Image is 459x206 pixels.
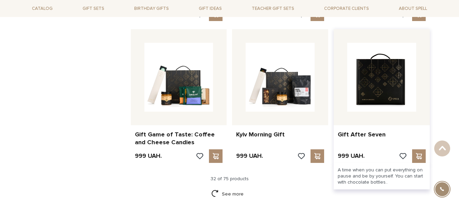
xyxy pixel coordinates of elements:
[252,6,294,11] font: Teacher Gift Sets
[199,6,222,11] font: Gift ideas
[236,152,263,160] font: 999 UAH.
[29,3,55,14] a: Catalog
[338,152,365,160] font: 999 UAH.
[338,167,423,185] font: A time when you can put everything on pause and be by yourself. You can start with chocolate bott...
[211,187,248,200] a: See more
[135,131,215,146] font: Gift Game of Taste: Coffee and Cheese Candies
[211,176,249,182] font: 32 of 75 products
[135,152,162,160] font: 999 UAH.
[134,6,169,11] font: Birthday gifts
[347,43,416,112] img: Gift After Seven
[236,10,263,18] font: 899 UAH.
[236,131,285,138] font: Kyiv Morning Gift
[196,3,225,14] a: Gift ideas
[135,131,223,147] a: Gift Game of Taste: Coffee and Cheese Candies
[80,3,107,14] a: Gift sets
[236,131,324,138] a: Kyiv Morning Gift
[399,6,427,11] font: About Spell
[135,10,162,18] font: 899 UAH.
[131,3,172,14] a: Birthday gifts
[222,191,244,197] font: See more
[338,131,386,138] font: Gift After Seven
[32,6,53,11] font: Catalog
[338,10,365,18] font: 899 UAH.
[324,6,369,11] font: Corporate clients
[321,3,372,14] a: Corporate clients
[249,3,297,14] a: Teacher Gift Sets
[338,131,426,138] a: Gift After Seven
[83,6,104,11] font: Gift sets
[396,3,430,14] a: About Spell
